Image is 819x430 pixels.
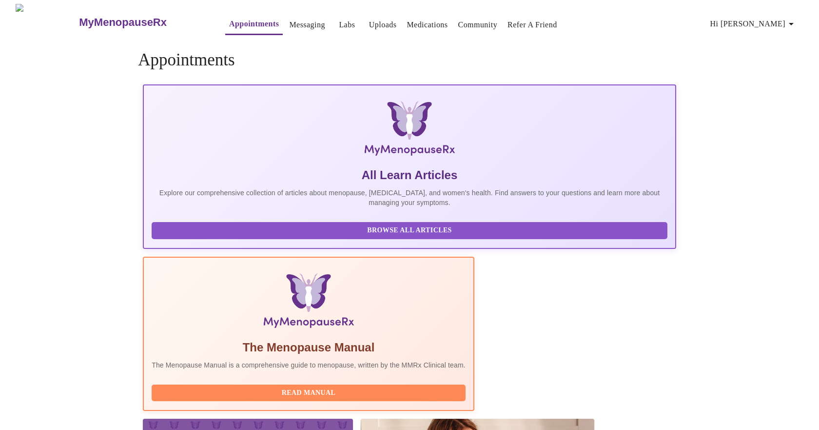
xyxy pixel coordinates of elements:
[507,18,557,32] a: Refer a Friend
[369,18,397,32] a: Uploads
[78,5,206,40] a: MyMenopauseRx
[407,18,448,32] a: Medications
[285,15,329,35] button: Messaging
[289,18,325,32] a: Messaging
[201,273,415,332] img: Menopause Manual
[152,388,468,396] a: Read Manual
[152,340,466,355] h5: The Menopause Manual
[152,222,667,239] button: Browse All Articles
[161,225,658,237] span: Browse All Articles
[454,15,502,35] button: Community
[458,18,498,32] a: Community
[403,15,451,35] button: Medications
[229,17,279,31] a: Appointments
[232,101,587,160] img: MyMenopauseRx Logo
[161,387,456,399] span: Read Manual
[710,17,797,31] span: Hi [PERSON_NAME]
[331,15,363,35] button: Labs
[339,18,355,32] a: Labs
[706,14,801,34] button: Hi [PERSON_NAME]
[152,225,670,234] a: Browse All Articles
[152,167,667,183] h5: All Learn Articles
[152,188,667,207] p: Explore our comprehensive collection of articles about menopause, [MEDICAL_DATA], and women's hea...
[365,15,401,35] button: Uploads
[504,15,561,35] button: Refer a Friend
[16,4,78,41] img: MyMenopauseRx Logo
[225,14,283,35] button: Appointments
[152,385,466,402] button: Read Manual
[152,360,466,370] p: The Menopause Manual is a comprehensive guide to menopause, written by the MMRx Clinical team.
[138,50,681,70] h4: Appointments
[79,16,167,29] h3: MyMenopauseRx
